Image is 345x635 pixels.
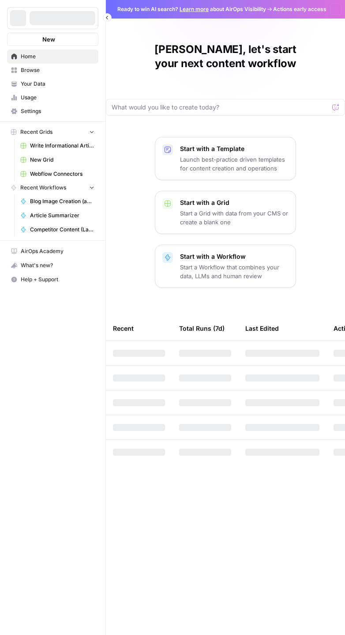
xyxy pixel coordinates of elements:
a: Browse [7,63,98,77]
div: Last Edited [245,316,279,340]
span: Article Summarizer [30,212,94,219]
a: Webflow Connectors [16,167,98,181]
span: Competitor Content (Last 7 Days) [30,226,94,234]
span: Home [21,53,94,60]
p: Start with a Grid [180,198,289,207]
span: Your Data [21,80,94,88]
button: New [7,33,98,46]
a: Your Data [7,77,98,91]
button: Help + Support [7,272,98,287]
a: Blog Image Creation (ad hoc) [16,194,98,208]
a: Article Summarizer [16,208,98,223]
span: Browse [21,66,94,74]
a: Write Informational Article [16,139,98,153]
span: Ready to win AI search? about AirOps Visibility [117,5,266,13]
button: Start with a TemplateLaunch best-practice driven templates for content creation and operations [155,137,296,180]
a: Competitor Content (Last 7 Days) [16,223,98,237]
button: Start with a WorkflowStart a Workflow that combines your data, LLMs and human review [155,245,296,288]
span: AirOps Academy [21,247,94,255]
span: Help + Support [21,276,94,283]
button: Recent Workflows [7,181,98,194]
input: What would you like to create today? [112,103,329,112]
span: Webflow Connectors [30,170,94,178]
span: Blog Image Creation (ad hoc) [30,197,94,205]
a: Home [7,49,98,64]
a: New Grid [16,153,98,167]
p: Start a Grid with data from your CMS or create a blank one [180,209,289,227]
a: Learn more [180,6,209,12]
button: Recent Grids [7,125,98,139]
p: Launch best-practice driven templates for content creation and operations [180,155,289,173]
a: AirOps Academy [7,244,98,258]
p: Start a Workflow that combines your data, LLMs and human review [180,263,289,280]
p: Start with a Template [180,144,289,153]
div: Total Runs (7d) [179,316,225,340]
span: New [42,35,55,44]
span: Recent Workflows [20,184,66,192]
span: Write Informational Article [30,142,94,150]
div: Recent [113,316,165,340]
span: Recent Grids [20,128,52,136]
span: Settings [21,107,94,115]
a: Settings [7,104,98,118]
span: New Grid [30,156,94,164]
a: Usage [7,91,98,105]
span: Usage [21,94,94,102]
h1: [PERSON_NAME], let's start your next content workflow [106,42,345,71]
button: What's new? [7,258,98,272]
p: Start with a Workflow [180,252,289,261]
div: What's new? [7,259,98,272]
button: Start with a GridStart a Grid with data from your CMS or create a blank one [155,191,296,234]
span: Actions early access [273,5,326,13]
